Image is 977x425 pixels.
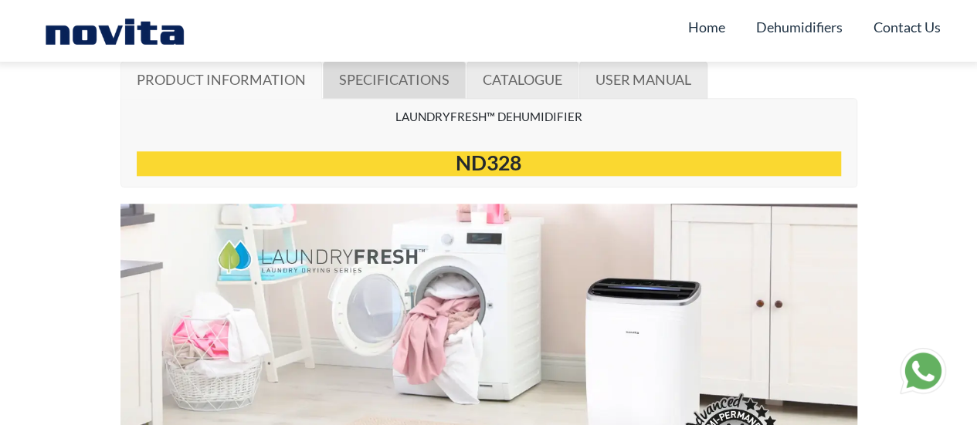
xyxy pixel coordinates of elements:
[339,71,449,88] span: SPECIFICATIONS
[874,12,941,42] a: Contact Us
[483,71,562,88] span: CATALOGUE
[120,61,322,100] a: PRODUCT INFORMATION
[137,71,306,88] span: PRODUCT INFORMATION
[595,71,691,88] span: USER MANUAL
[688,12,725,42] a: Home
[456,150,521,175] strong: ND328
[395,110,582,123] span: LAUNDRYFRESH™ DEHUMIDIFIER
[756,12,843,42] a: Dehumidifiers
[323,61,466,100] a: SPECIFICATIONS
[37,15,192,46] img: Novita
[579,61,707,100] a: USER MANUAL
[466,61,578,100] a: CATALOGUE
